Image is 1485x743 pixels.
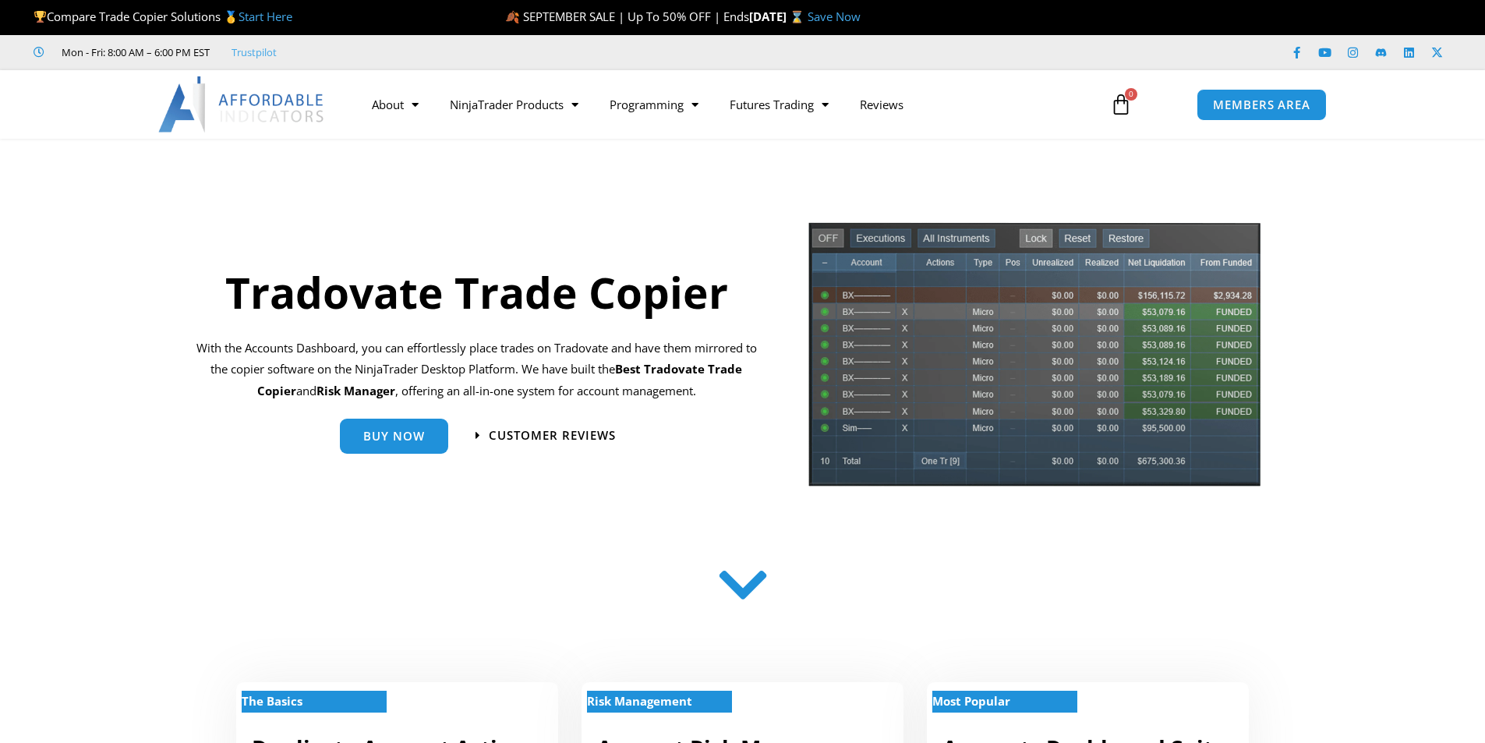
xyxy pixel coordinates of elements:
[242,693,302,709] strong: The Basics
[1125,88,1137,101] span: 0
[505,9,749,24] span: 🍂 SEPTEMBER SALE | Up To 50% OFF | Ends
[1213,99,1310,111] span: MEMBERS AREA
[587,693,692,709] strong: Risk Management
[58,43,210,62] span: Mon - Fri: 8:00 AM – 6:00 PM EST
[749,9,808,24] strong: [DATE] ⌛
[807,221,1262,499] img: tradecopier | Affordable Indicators – NinjaTrader
[193,262,760,322] h1: Tradovate Trade Copier
[434,87,594,122] a: NinjaTrader Products
[232,43,277,62] a: Trustpilot
[594,87,714,122] a: Programming
[239,9,292,24] a: Start Here
[1197,89,1327,121] a: MEMBERS AREA
[1087,82,1155,127] a: 0
[356,87,1092,122] nav: Menu
[844,87,919,122] a: Reviews
[34,9,292,24] span: Compare Trade Copier Solutions 🥇
[340,419,448,454] a: Buy Now
[932,693,1010,709] strong: Most Popular
[714,87,844,122] a: Futures Trading
[476,430,616,441] a: Customer Reviews
[808,9,861,24] a: Save Now
[34,11,46,23] img: 🏆
[316,383,395,398] strong: Risk Manager
[356,87,434,122] a: About
[489,430,616,441] span: Customer Reviews
[158,76,326,133] img: LogoAI | Affordable Indicators – NinjaTrader
[363,430,425,442] span: Buy Now
[193,338,760,403] p: With the Accounts Dashboard, you can effortlessly place trades on Tradovate and have them mirrore...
